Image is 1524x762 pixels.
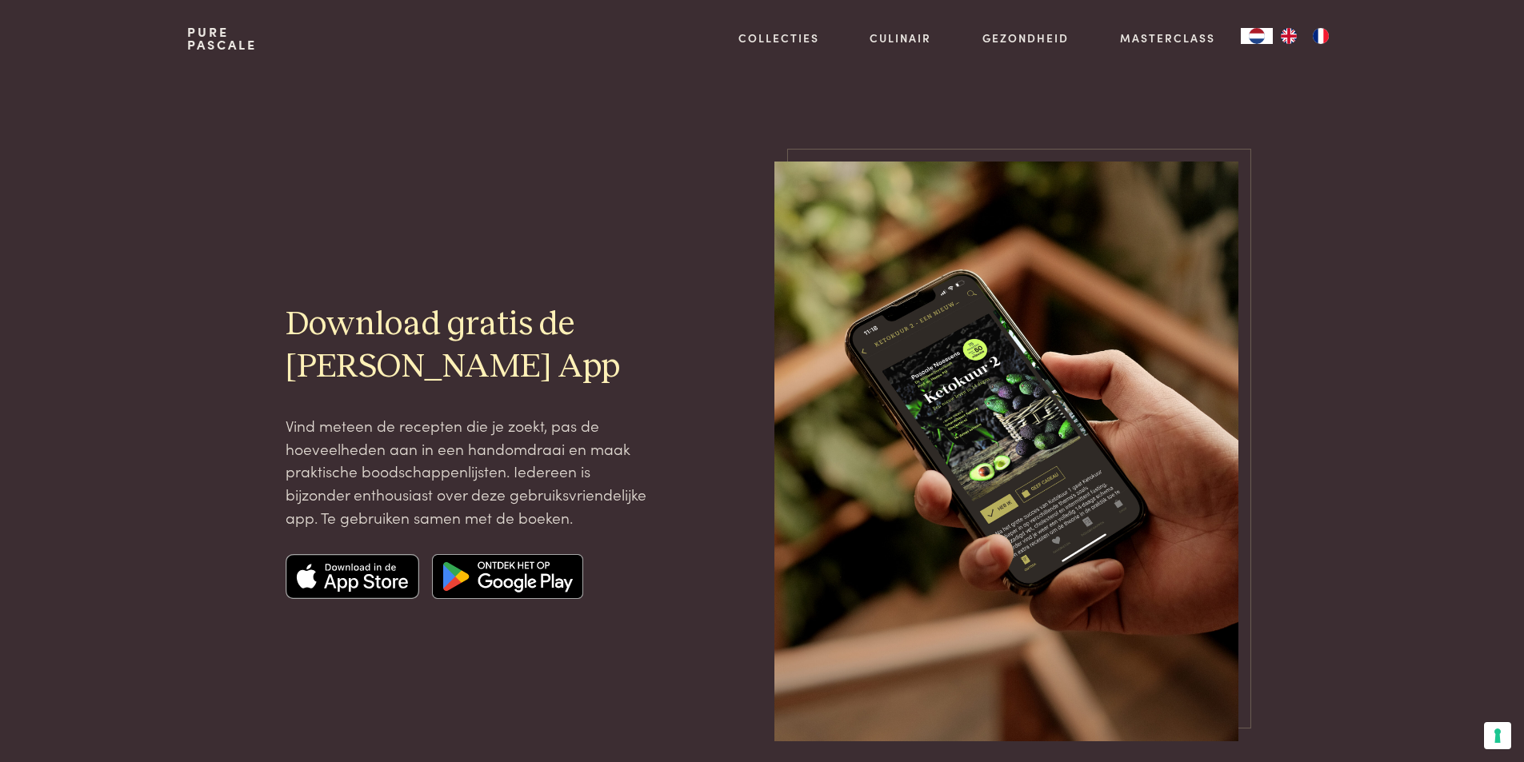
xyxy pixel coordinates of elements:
[1484,722,1511,749] button: Uw voorkeuren voor toestemming voor trackingtechnologieën
[870,30,931,46] a: Culinair
[738,30,819,46] a: Collecties
[774,162,1238,741] img: iPhone Mockup 15
[286,414,652,529] p: Vind meteen de recepten die je zoekt, pas de hoeveelheden aan in een handomdraai en maak praktisc...
[286,304,652,389] h2: Download gratis de [PERSON_NAME] App
[1241,28,1273,44] div: Language
[1120,30,1215,46] a: Masterclass
[1305,28,1337,44] a: FR
[432,554,583,599] img: Google app store
[1273,28,1337,44] ul: Language list
[286,554,420,599] img: Apple app store
[1241,28,1337,44] aside: Language selected: Nederlands
[1273,28,1305,44] a: EN
[187,26,257,51] a: PurePascale
[982,30,1069,46] a: Gezondheid
[1241,28,1273,44] a: NL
